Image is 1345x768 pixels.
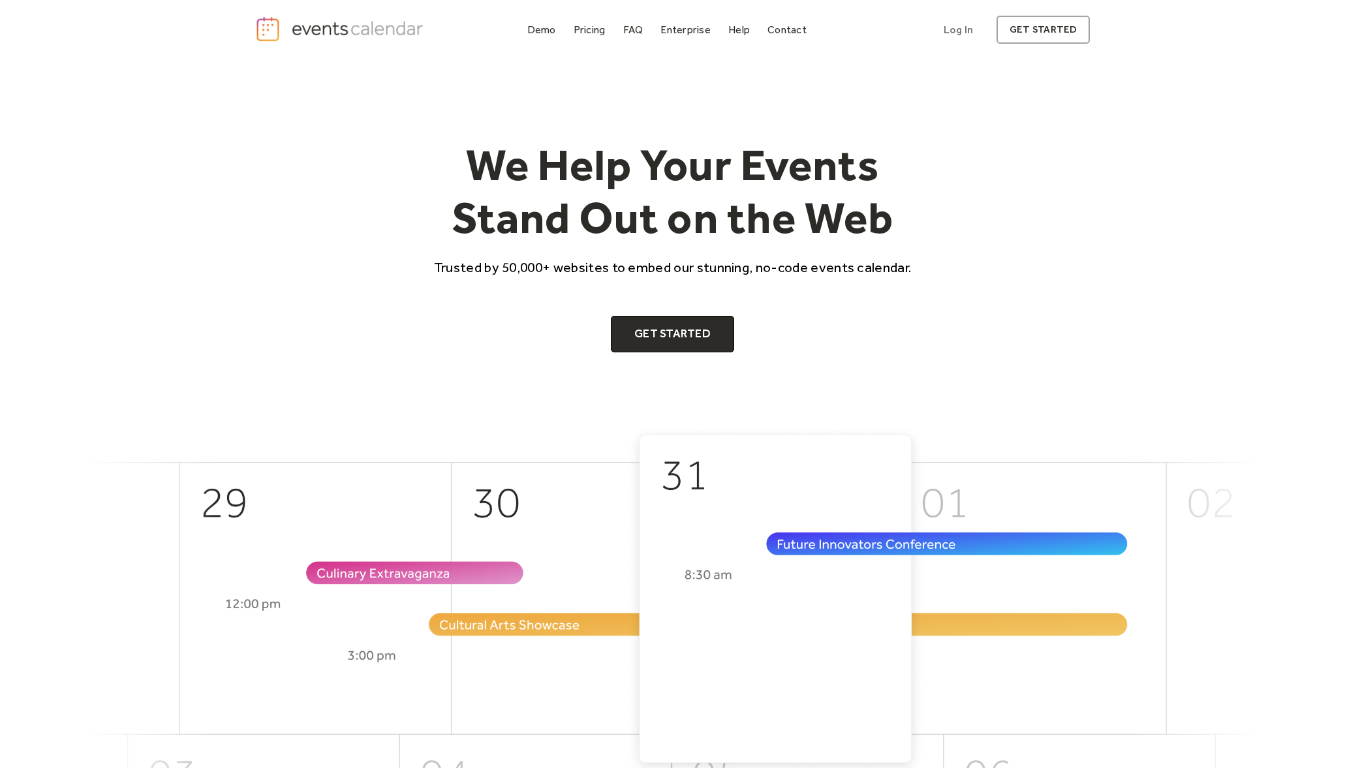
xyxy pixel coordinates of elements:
a: Get Started [611,316,734,352]
p: Trusted by 50,000+ websites to embed our stunning, no-code events calendar. [422,258,923,277]
a: home [255,16,427,42]
a: FAQ [618,21,649,38]
a: Log In [931,16,986,44]
a: get started [997,16,1090,44]
a: Enterprise [655,21,715,38]
div: Demo [527,26,556,33]
a: Pricing [568,21,611,38]
a: Contact [762,21,812,38]
div: Contact [767,26,807,33]
a: Help [723,21,755,38]
div: FAQ [623,26,643,33]
div: Enterprise [660,26,710,33]
a: Demo [522,21,561,38]
h1: We Help Your Events Stand Out on the Web [422,138,923,245]
div: Help [728,26,750,33]
div: Pricing [574,26,606,33]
